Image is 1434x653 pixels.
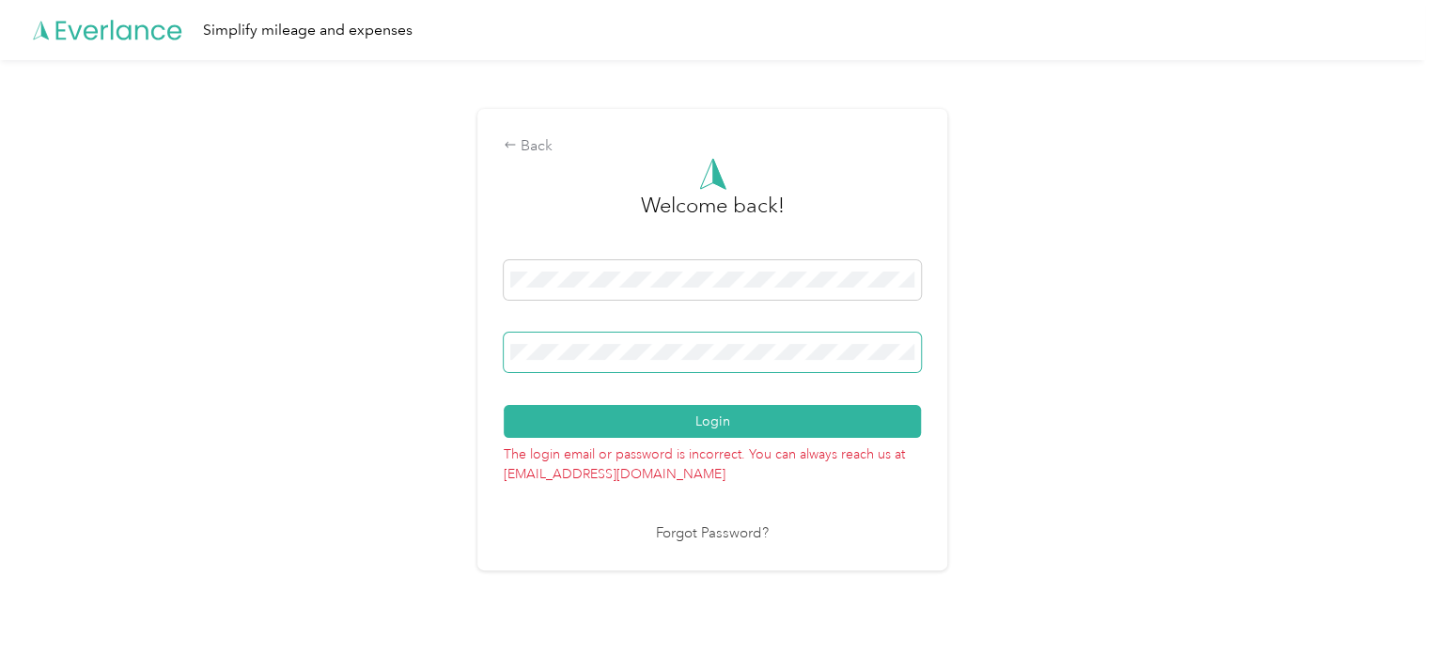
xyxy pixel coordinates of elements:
a: Forgot Password? [656,523,769,545]
iframe: Everlance-gr Chat Button Frame [1329,548,1434,653]
button: Login [504,405,921,438]
div: Simplify mileage and expenses [203,19,413,42]
h3: greeting [641,190,785,241]
div: Back [504,135,921,158]
p: The login email or password is incorrect. You can always reach us at [EMAIL_ADDRESS][DOMAIN_NAME] [504,438,921,484]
